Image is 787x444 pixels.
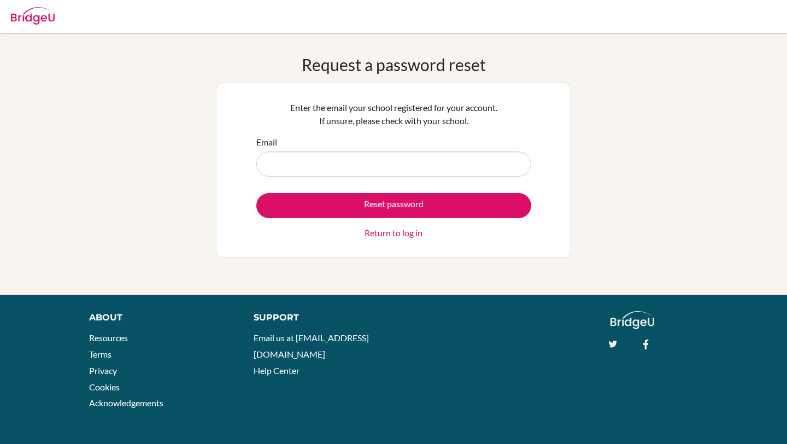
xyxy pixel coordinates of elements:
[254,332,369,359] a: Email us at [EMAIL_ADDRESS][DOMAIN_NAME]
[365,226,422,239] a: Return to log in
[11,7,55,25] img: Bridge-U
[89,382,120,392] a: Cookies
[89,311,229,324] div: About
[254,311,383,324] div: Support
[256,101,531,127] p: Enter the email your school registered for your account. If unsure, please check with your school.
[89,349,111,359] a: Terms
[256,193,531,218] button: Reset password
[256,136,277,149] label: Email
[89,398,163,408] a: Acknowledgements
[89,365,117,376] a: Privacy
[302,55,486,74] h1: Request a password reset
[89,332,128,343] a: Resources
[254,365,299,376] a: Help Center
[610,311,655,329] img: logo_white@2x-f4f0deed5e89b7ecb1c2cc34c3e3d731f90f0f143d5ea2071677605dd97b5244.png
